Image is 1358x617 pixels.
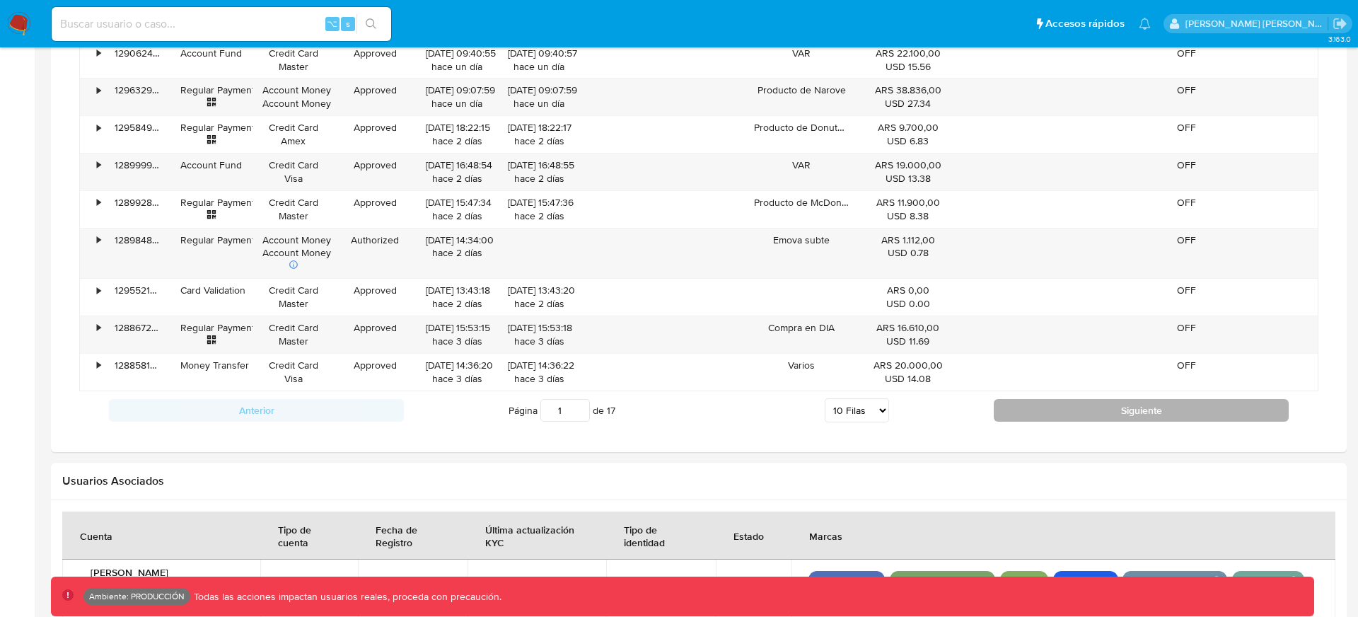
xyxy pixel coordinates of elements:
p: facundoagustin.borghi@mercadolibre.com [1185,17,1328,30]
button: search-icon [356,14,385,34]
span: s [346,17,350,30]
a: Salir [1333,16,1347,31]
p: Todas las acciones impactan usuarios reales, proceda con precaución. [190,590,501,604]
input: Buscar usuario o caso... [52,15,391,33]
span: 3.163.0 [1328,33,1351,45]
h2: Usuarios Asociados [62,474,1335,488]
a: Notificaciones [1139,18,1151,30]
span: Accesos rápidos [1045,16,1125,31]
span: ⌥ [327,17,337,30]
p: Ambiente: PRODUCCIÓN [89,594,185,599]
